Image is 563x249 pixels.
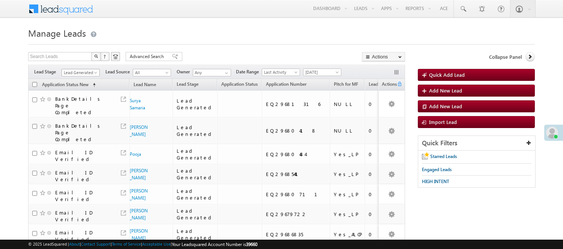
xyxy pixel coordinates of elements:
[430,154,457,159] span: Starred Leads
[177,81,198,87] span: Lead Stage
[266,81,306,87] span: Application Number
[105,69,133,75] span: Lead Source
[172,242,257,247] span: Your Leadsquared Account Number is
[303,69,341,76] a: [DATE]
[94,54,98,58] img: Search
[90,82,96,88] span: (sorted ascending)
[489,54,522,60] span: Collapse Panel
[236,69,262,75] span: Date Range
[177,69,193,75] span: Owner
[32,82,37,87] input: Check all records
[28,241,257,248] span: © 2025 LeadSquared | | | | |
[177,188,214,201] div: Lead Generated
[262,69,298,76] span: Last Activity
[55,95,111,116] div: BankDetails Page Completed
[369,191,391,198] div: 0
[266,171,326,177] div: EQ29685441
[266,231,326,238] div: EQ29686835
[221,69,230,77] a: Show All Items
[177,148,214,161] div: Lead Generated
[55,122,111,143] div: BankDetails Page Completed
[173,80,202,90] a: Lead Stage
[130,228,148,241] a: [PERSON_NAME]
[334,101,361,107] div: NULL
[334,171,361,177] div: Yes_LP
[429,87,462,94] span: Add New Lead
[130,81,160,90] a: Lead Name
[177,167,214,181] div: Lead Generated
[130,124,148,137] a: [PERSON_NAME]
[330,80,362,90] a: Pitch for MF
[38,80,99,90] a: Application Status New (sorted ascending)
[177,228,214,241] div: Lead Generated
[101,52,110,61] button: ?
[334,151,361,158] div: Yes_LP
[262,80,310,90] a: Application Number
[130,98,145,110] a: Surya Samaria
[266,211,326,218] div: EQ29679722
[55,169,111,183] div: Email ID Verified
[193,69,231,76] input: Type to Search
[62,69,100,76] a: Lead Generated
[130,208,148,221] a: [PERSON_NAME]
[112,242,141,246] a: Terms of Service
[55,229,111,243] div: Email ID Verified
[69,242,80,246] a: About
[418,136,535,151] div: Quick Filters
[81,242,111,246] a: Contact Support
[104,53,107,60] span: ?
[177,207,214,221] div: Lead Generated
[262,69,300,76] a: Last Activity
[130,151,141,157] a: Pooja
[62,69,98,76] span: Lead Generated
[55,209,111,223] div: Email ID Verified
[422,179,449,184] span: HIGH INTENT
[369,211,391,218] div: 0
[334,211,361,218] div: Yes_LP
[429,119,457,125] span: Import Lead
[133,69,169,76] span: All
[334,191,361,198] div: Yes_LP
[34,69,62,75] span: Lead Stage
[42,82,89,87] span: Application Status New
[142,242,171,246] a: Acceptable Use
[422,167,452,172] span: Engaged Leads
[177,124,214,137] div: Lead Generated
[365,80,394,90] a: Lead Score
[130,188,148,201] a: [PERSON_NAME]
[266,127,326,134] div: EQ29680418
[130,168,148,180] a: [PERSON_NAME]
[266,151,326,158] div: EQ29680484
[369,127,391,134] div: 0
[28,27,86,39] span: Manage Leads
[303,69,339,76] span: [DATE]
[429,103,462,109] span: Add New Lead
[334,231,361,238] div: Yes_ALCP
[221,81,258,87] span: Application Status
[218,80,261,90] a: Application Status
[369,101,391,107] div: 0
[362,52,405,61] button: Actions
[369,81,390,87] span: Lead Score
[429,72,465,78] span: Quick Add Lead
[246,242,257,247] span: 39660
[334,127,361,134] div: NULL
[379,80,397,90] span: Actions
[130,53,166,60] span: Advanced Search
[177,97,214,111] div: Lead Generated
[133,69,171,76] a: All
[266,191,326,198] div: EQ29680711
[55,189,111,203] div: Email ID Verified
[334,81,358,87] span: Pitch for MF
[369,151,391,158] div: 0
[266,101,326,107] div: EQ29681316
[55,149,111,163] div: Email ID Verified
[369,231,391,238] div: 0
[369,171,391,177] div: 0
